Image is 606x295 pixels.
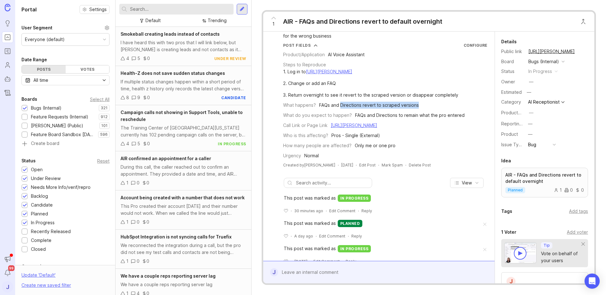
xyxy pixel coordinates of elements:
div: Call Link or Page Link [283,122,328,129]
div: 0 [146,179,149,186]
div: If multiple status changes happen within a short period of time, health z history only records th... [121,78,246,92]
div: In Progress [31,219,55,226]
div: [PERSON_NAME] (Public) [31,122,83,129]
div: in progress [528,68,552,75]
input: Search... [130,6,231,13]
label: ProductboardID [501,110,535,115]
span: Settings [89,6,107,13]
div: Who is this affecting? [283,132,328,139]
p: planned [508,188,523,193]
div: — [529,78,533,85]
div: 0 [137,219,140,226]
div: User Segment [21,24,52,32]
a: Users [2,59,13,71]
div: planned [338,220,363,227]
div: Add tags [569,208,588,215]
div: 1 [126,219,128,226]
div: · [338,162,339,168]
div: AI Receptionist [528,100,560,104]
a: Roadmaps [2,45,13,57]
span: AIR confirmed an appointment for a caller [121,156,211,161]
div: What do you expect to happen? [283,112,352,119]
span: This post was marked as [284,195,336,202]
a: Health-Z does not save sudden status changesIf multiple status changes happen within a short peri... [116,66,251,105]
a: Configure [464,43,487,48]
div: We have a couple reps reporting server lag [121,281,246,288]
a: Create board [21,141,110,147]
div: Boards [21,95,37,103]
span: Campaign calls not showing in Support Tools, unable to reschedule [121,110,243,122]
div: · [291,233,292,239]
div: · [405,162,406,168]
div: Owner [501,78,523,85]
p: 596 [100,132,108,137]
div: Recently Released [31,228,71,235]
div: Edit Comment [313,259,340,264]
span: Health-Z does not save sudden status changes [121,70,225,76]
div: Public link [501,48,523,55]
div: We reconnected the integration during a call, but the pro did not see my test calls and contacts ... [121,242,246,256]
div: Open Intercom Messenger [585,274,600,289]
div: · [378,162,379,168]
a: Campaign calls not showing in Support Tools, unable to rescheduleThe Training Center of [GEOGRAPH... [116,105,251,151]
div: 4 [126,55,129,62]
a: Portal [2,32,13,43]
a: AIR - FAQs and Directions revert to default overnightplanned100 [501,168,588,197]
div: 8 [126,94,129,101]
div: Created by [PERSON_NAME] [283,162,335,168]
div: — [528,120,532,127]
div: All time [33,77,48,84]
button: Post Fields [283,43,318,48]
a: AIR confirmed an appointment for a callerDuring this call, the caller reached out to confirm an a... [116,151,251,190]
div: 0 [146,258,149,265]
div: During this call, the caller reached out to confirm an appointment. They provided a date and time... [121,164,246,178]
div: J [506,276,516,286]
a: Smokeball creating leads instead of contactsI have heard this with two pros that I will link belo... [116,27,251,66]
div: Edit Comment [319,233,345,239]
div: 1 [554,188,562,192]
p: 321 [101,105,108,111]
div: · [291,259,292,264]
div: — [528,131,532,138]
div: I have heard this with two pros that I will link below, but [PERSON_NAME] is creating leads and n... [121,39,246,53]
div: Edit Post [359,162,376,168]
div: 0 [564,188,573,192]
span: We have a couple reps reporting server lag [121,273,216,279]
time: [DATE] [341,163,353,167]
span: 1 [272,21,275,27]
div: 1 Voter [501,228,516,236]
button: Mark Spam [382,162,403,168]
a: Ideas [2,18,13,29]
div: Trending [208,17,227,24]
div: Votes [66,65,110,73]
span: This post was marked as [284,245,336,252]
div: 3. Return overnight to see it revert to the scraped version or disappear completely [283,92,458,99]
svg: toggle icon [99,78,109,83]
div: FAQs and Directions to remain what the pro entered [355,112,465,119]
button: View [450,178,484,188]
div: Urgency [283,152,301,159]
div: 0 [147,55,150,62]
div: Reply [346,259,356,264]
div: Status [21,157,36,165]
div: 0 [147,140,150,147]
a: HubSpot Integration is not syncing calls for TruefixWe reconnected the integration during a call,... [116,230,251,269]
div: Normal [304,152,319,159]
div: · [291,208,292,214]
div: Posts [22,65,66,73]
div: · [342,259,343,264]
div: — [525,88,533,96]
a: [URL][PERSON_NAME] [526,47,577,56]
div: Complete [31,237,51,244]
div: Bugs (Internal) [31,105,62,111]
span: Account being created with a number that does not work [121,195,245,200]
div: Reset [97,159,110,163]
button: J [2,281,13,292]
div: Status [501,68,523,75]
div: 0 [575,188,584,192]
div: · [310,259,311,264]
a: Account being created with a number that does not workThis Pro created their account [DATE] and t... [116,190,251,230]
div: 0 [146,219,149,226]
div: AIR - FAQs and Directions revert to default overnight [283,17,442,26]
a: [URL][PERSON_NAME] [331,123,377,128]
